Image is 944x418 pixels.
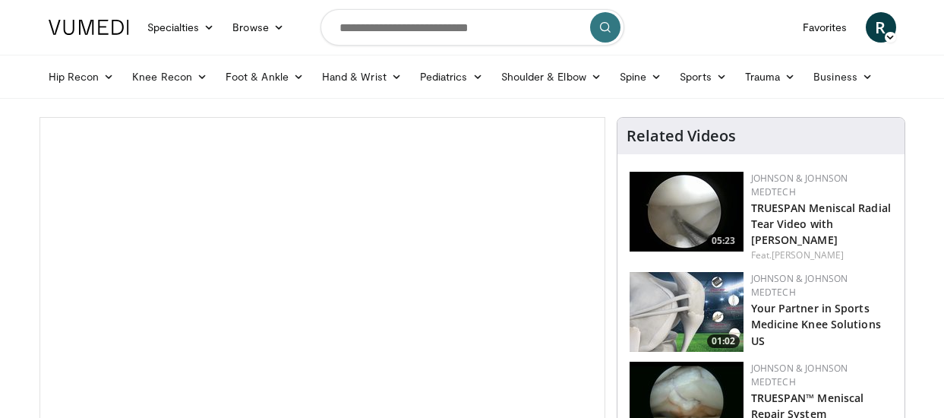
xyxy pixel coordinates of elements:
span: 01:02 [707,334,740,348]
a: Spine [611,62,671,92]
input: Search topics, interventions [320,9,624,46]
img: VuMedi Logo [49,20,129,35]
a: 05:23 [630,172,744,252]
a: Sports [671,62,736,92]
div: Feat. [751,249,892,262]
a: Knee Recon [123,62,216,92]
h4: Related Videos [627,127,736,145]
a: [PERSON_NAME] [772,249,844,261]
a: Your Partner in Sports Medicine Knee Solutions US [751,301,881,347]
span: 05:23 [707,234,740,248]
img: a9cbc79c-1ae4-425c-82e8-d1f73baa128b.150x105_q85_crop-smart_upscale.jpg [630,172,744,252]
img: 0543fda4-7acd-4b5c-b055-3730b7e439d4.150x105_q85_crop-smart_upscale.jpg [630,272,744,352]
a: Pediatrics [411,62,492,92]
a: Hip Recon [39,62,124,92]
a: Johnson & Johnson MedTech [751,362,848,388]
a: R [866,12,896,43]
a: Favorites [794,12,857,43]
a: Shoulder & Elbow [492,62,611,92]
a: Specialties [138,12,224,43]
a: Johnson & Johnson MedTech [751,272,848,299]
a: 01:02 [630,272,744,352]
a: TRUESPAN Meniscal Radial Tear Video with [PERSON_NAME] [751,201,891,247]
a: Browse [223,12,293,43]
a: Business [804,62,882,92]
a: Hand & Wrist [313,62,411,92]
a: Foot & Ankle [216,62,313,92]
a: Trauma [736,62,805,92]
a: Johnson & Johnson MedTech [751,172,848,198]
